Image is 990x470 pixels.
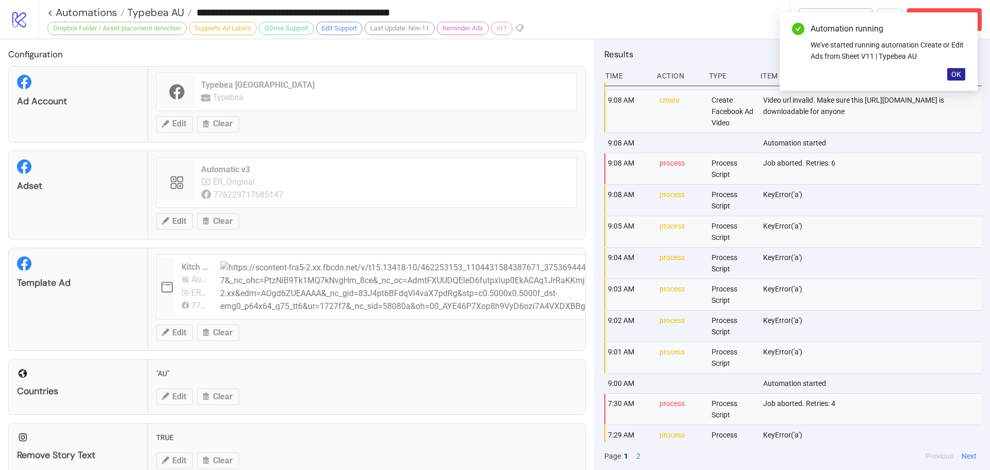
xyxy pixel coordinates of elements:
[8,47,586,61] h2: Configuration
[47,7,125,18] a: < Automations
[491,22,513,35] div: v11
[658,394,703,425] div: process
[607,133,651,153] div: 9:08 AM
[762,311,984,342] div: KeyError('a')
[762,216,984,247] div: KeyError('a')
[607,425,651,456] div: 7:29 AM
[762,153,984,184] div: Job aborted. Retries: 6
[762,394,984,425] div: Job aborted. Retries: 4
[607,185,651,216] div: 9:08 AM
[708,66,752,86] div: Type
[711,90,755,133] div: Create Facebook Ad Video
[711,185,755,216] div: Process Script
[604,66,649,86] div: Time
[811,39,965,62] div: We've started running automation Create or Edit Ads from Sheet V11 | Typebea AU
[711,425,755,456] div: Process Script
[658,425,703,456] div: process
[607,279,651,310] div: 9:03 AM
[365,22,435,35] div: Last Update: Nov-11
[762,90,984,133] div: Video url invalid. Make sure this [URL][DOMAIN_NAME] is downloadable for anyone
[607,311,651,342] div: 9:02 AM
[604,47,982,61] h2: Results
[656,66,700,86] div: Action
[762,185,984,216] div: KeyError('a')
[877,8,903,31] button: ...
[792,23,804,35] span: check-circle
[959,450,980,462] button: Next
[607,90,651,133] div: 9:08 AM
[125,6,184,19] span: Typebea AU
[437,22,489,35] div: Reminder Ads
[189,22,257,35] div: Supports Ad Labels
[762,425,984,456] div: KeyError('a')
[711,216,755,247] div: Process Script
[907,8,982,31] button: Abort Run
[762,133,984,153] div: Automation started
[762,374,984,393] div: Automation started
[607,342,651,373] div: 9:01 AM
[658,311,703,342] div: process
[951,70,961,78] span: OK
[711,342,755,373] div: Process Script
[711,153,755,184] div: Process Script
[607,153,651,184] div: 9:08 AM
[811,23,965,35] div: Automation running
[658,90,703,133] div: create
[762,342,984,373] div: KeyError('a')
[125,7,192,18] a: Typebea AU
[316,22,362,35] div: Edit Support
[633,450,643,462] button: 2
[922,450,956,462] button: Previous
[47,22,187,35] div: Dropbox Folder / Asset placement detection
[607,394,651,425] div: 7:30 AM
[658,342,703,373] div: process
[711,279,755,310] div: Process Script
[607,216,651,247] div: 9:05 AM
[762,248,984,279] div: KeyError('a')
[658,248,703,279] div: process
[607,374,651,393] div: 9:00 AM
[711,394,755,425] div: Process Script
[762,279,984,310] div: KeyError('a')
[621,450,631,462] button: 1
[711,311,755,342] div: Process Script
[760,66,982,86] div: Item
[711,248,755,279] div: Process Script
[604,450,621,462] span: Page
[947,68,965,80] button: OK
[658,153,703,184] div: process
[799,8,873,31] button: To Builder
[658,279,703,310] div: process
[259,22,314,35] div: GDrive Support
[658,216,703,247] div: process
[607,248,651,279] div: 9:04 AM
[658,185,703,216] div: process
